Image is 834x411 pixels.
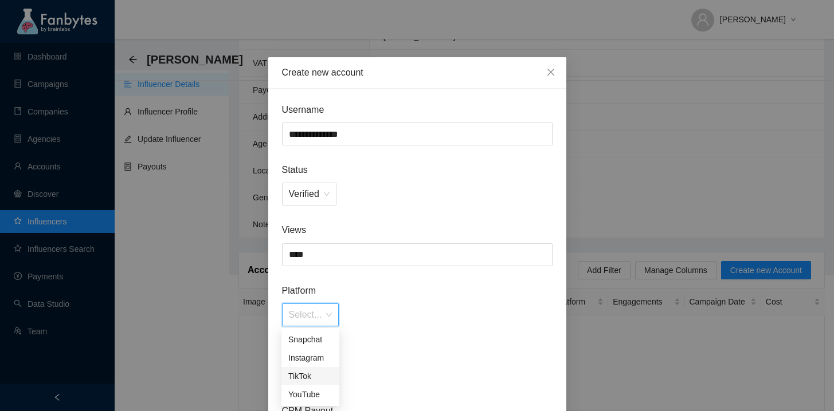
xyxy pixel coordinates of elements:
[289,183,330,205] span: Verified
[288,370,332,382] div: TikTok
[535,57,566,88] button: Close
[281,385,339,404] div: YouTube
[282,163,553,177] span: Status
[288,333,332,346] div: Snapchat
[281,330,339,349] div: Snapchat
[282,102,553,117] span: Username
[282,283,553,298] span: Platform
[282,343,553,358] span: Format
[282,66,553,79] div: Create new account
[281,349,339,367] div: Instagram
[282,223,553,237] span: Views
[288,351,332,364] div: Instagram
[288,388,332,401] div: YouTube
[546,68,555,77] span: close
[281,367,339,385] div: TikTok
